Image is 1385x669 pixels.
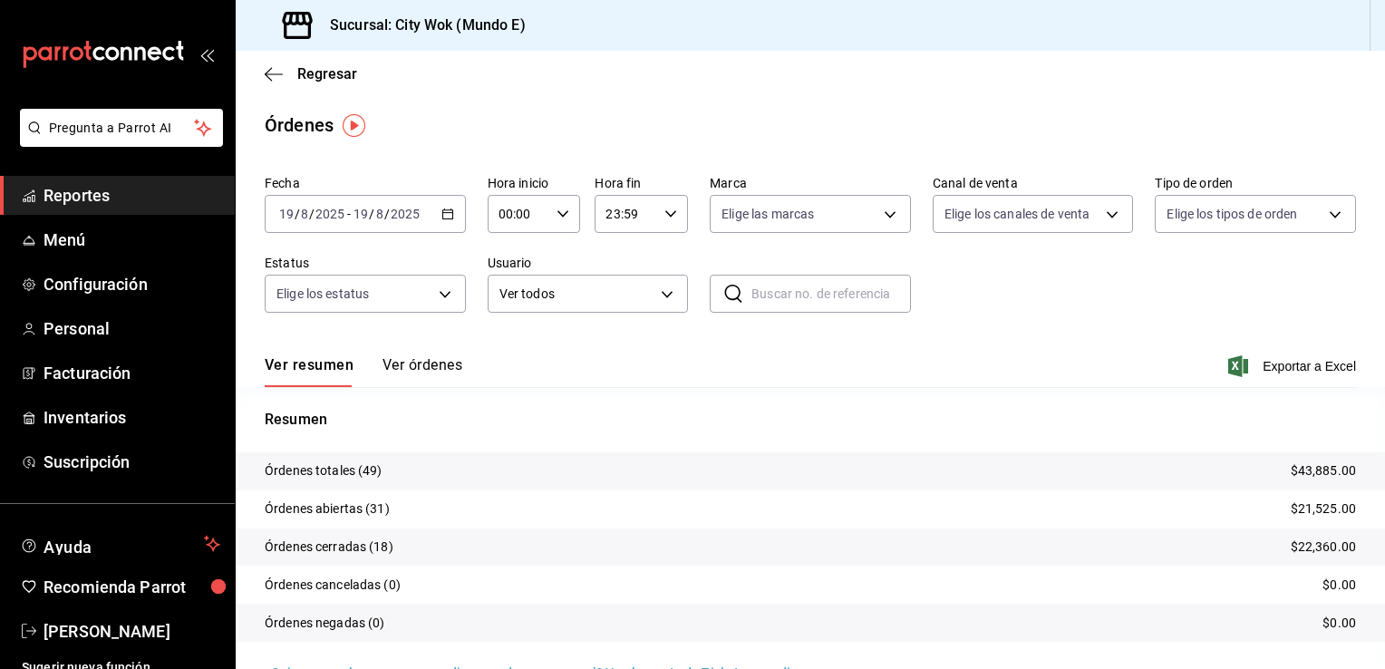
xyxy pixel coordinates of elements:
[944,205,1090,223] span: Elige los canales de venta
[20,109,223,147] button: Pregunta a Parrot AI
[265,576,401,595] p: Órdenes canceladas (0)
[722,205,814,223] span: Elige las marcas
[49,119,195,138] span: Pregunta a Parrot AI
[44,405,220,430] span: Inventarios
[265,461,383,480] p: Órdenes totales (49)
[265,614,385,633] p: Órdenes negadas (0)
[1322,576,1356,595] p: $0.00
[44,183,220,208] span: Reportes
[383,356,462,387] button: Ver órdenes
[13,131,223,150] a: Pregunta a Parrot AI
[44,575,220,599] span: Recomienda Parrot
[265,356,354,387] button: Ver resumen
[343,114,365,137] img: Tooltip marker
[353,207,369,221] input: --
[369,207,374,221] span: /
[276,285,369,303] span: Elige los estatus
[297,65,357,82] span: Regresar
[315,207,345,221] input: ----
[384,207,390,221] span: /
[488,257,689,269] label: Usuario
[44,272,220,296] span: Configuración
[488,177,581,189] label: Hora inicio
[265,257,466,269] label: Estatus
[44,619,220,644] span: [PERSON_NAME]
[751,276,911,312] input: Buscar no. de referencia
[1291,461,1356,480] p: $43,885.00
[595,177,688,189] label: Hora fin
[265,538,393,557] p: Órdenes cerradas (18)
[390,207,421,221] input: ----
[295,207,300,221] span: /
[347,207,351,221] span: -
[375,207,384,221] input: --
[933,177,1134,189] label: Canal de venta
[265,356,462,387] div: navigation tabs
[278,207,295,221] input: --
[1291,538,1356,557] p: $22,360.00
[44,228,220,252] span: Menú
[265,499,390,519] p: Órdenes abiertas (31)
[44,450,220,474] span: Suscripción
[499,285,655,304] span: Ver todos
[1155,177,1356,189] label: Tipo de orden
[710,177,911,189] label: Marca
[44,316,220,341] span: Personal
[44,361,220,385] span: Facturación
[1167,205,1297,223] span: Elige los tipos de orden
[265,409,1356,431] p: Resumen
[265,65,357,82] button: Regresar
[44,533,197,555] span: Ayuda
[309,207,315,221] span: /
[265,111,334,139] div: Órdenes
[1232,355,1356,377] button: Exportar a Excel
[1291,499,1356,519] p: $21,525.00
[265,177,466,189] label: Fecha
[199,47,214,62] button: open_drawer_menu
[300,207,309,221] input: --
[315,15,526,36] h3: Sucursal: City Wok (Mundo E)
[1322,614,1356,633] p: $0.00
